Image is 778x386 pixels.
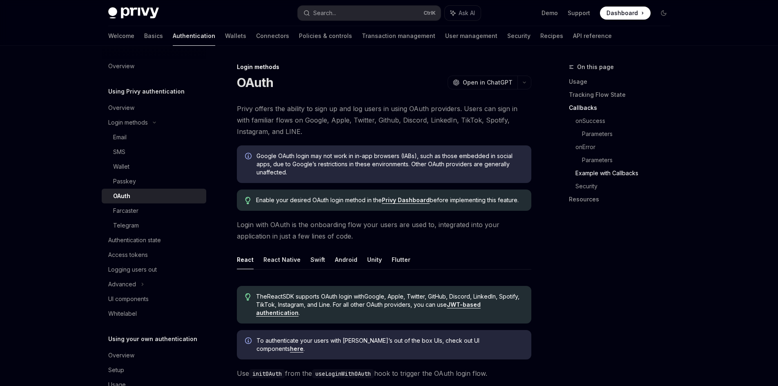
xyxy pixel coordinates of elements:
div: Access tokens [108,250,148,260]
a: Transaction management [362,26,435,46]
div: Telegram [113,221,139,230]
button: React [237,250,254,269]
button: React Native [263,250,301,269]
svg: Tip [245,197,251,204]
div: Authentication state [108,235,161,245]
div: Advanced [108,279,136,289]
code: useLoginWithOAuth [312,369,374,378]
div: OAuth [113,191,130,201]
div: SMS [113,147,125,157]
div: UI components [108,294,149,304]
button: Unity [367,250,382,269]
span: Privy offers the ability to sign up and log users in using OAuth providers. Users can sign in wit... [237,103,531,137]
a: Recipes [540,26,563,46]
a: Connectors [256,26,289,46]
h5: Using Privy authentication [108,87,185,96]
a: Authentication [173,26,215,46]
a: Resources [569,193,677,206]
a: Tracking Flow State [569,88,677,101]
a: Security [507,26,531,46]
button: Toggle dark mode [657,7,670,20]
div: Login methods [237,63,531,71]
a: Wallets [225,26,246,46]
a: Access tokens [102,248,206,262]
div: Overview [108,61,134,71]
a: onError [575,141,677,154]
button: Ask AI [445,6,481,20]
a: Demo [542,9,558,17]
span: Open in ChatGPT [463,78,513,87]
span: Dashboard [606,9,638,17]
a: Logging users out [102,262,206,277]
span: Ask AI [459,9,475,17]
div: Wallet [113,162,129,172]
svg: Info [245,153,253,161]
a: Passkey [102,174,206,189]
div: Logging users out [108,265,157,274]
a: Authentication state [102,233,206,248]
a: Parameters [582,154,677,167]
span: Use from the hook to trigger the OAuth login flow. [237,368,531,379]
a: Email [102,130,206,145]
a: Welcome [108,26,134,46]
a: Basics [144,26,163,46]
svg: Tip [245,293,251,301]
img: dark logo [108,7,159,19]
div: Overview [108,350,134,360]
a: Overview [102,348,206,363]
a: Security [575,180,677,193]
div: Search... [313,8,336,18]
span: On this page [577,62,614,72]
a: API reference [573,26,612,46]
a: Usage [569,75,677,88]
a: Wallet [102,159,206,174]
div: Whitelabel [108,309,137,319]
a: Support [568,9,590,17]
a: Setup [102,363,206,377]
a: User management [445,26,497,46]
a: Callbacks [569,101,677,114]
a: Policies & controls [299,26,352,46]
a: Farcaster [102,203,206,218]
a: OAuth [102,189,206,203]
span: Ctrl K [424,10,436,16]
button: Swift [310,250,325,269]
a: Dashboard [600,7,651,20]
a: Overview [102,59,206,74]
div: Email [113,132,127,142]
div: Setup [108,365,124,375]
div: Overview [108,103,134,113]
div: Farcaster [113,206,138,216]
div: Passkey [113,176,136,186]
a: Privy Dashboard [382,196,430,204]
a: Overview [102,100,206,115]
a: here [290,345,303,353]
div: Login methods [108,118,148,127]
span: The React SDK supports OAuth login with Google, Apple, Twitter, GitHub, Discord, LinkedIn, Spotif... [256,292,523,317]
button: Android [335,250,357,269]
h1: OAuth [237,75,273,90]
span: Google OAuth login may not work in in-app browsers (IABs), such as those embedded in social apps,... [256,152,523,176]
a: UI components [102,292,206,306]
button: Open in ChatGPT [448,76,517,89]
a: SMS [102,145,206,159]
a: onSuccess [575,114,677,127]
button: Flutter [392,250,410,269]
a: Parameters [582,127,677,141]
svg: Info [245,337,253,346]
a: Example with Callbacks [575,167,677,180]
h5: Using your own authentication [108,334,197,344]
code: initOAuth [249,369,285,378]
span: Enable your desired OAuth login method in the before implementing this feature. [256,196,523,204]
span: Login with OAuth is the onboarding flow your users are used to, integrated into your application ... [237,219,531,242]
span: To authenticate your users with [PERSON_NAME]’s out of the box UIs, check out UI components . [256,337,523,353]
a: Telegram [102,218,206,233]
button: Search...CtrlK [298,6,441,20]
a: Whitelabel [102,306,206,321]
